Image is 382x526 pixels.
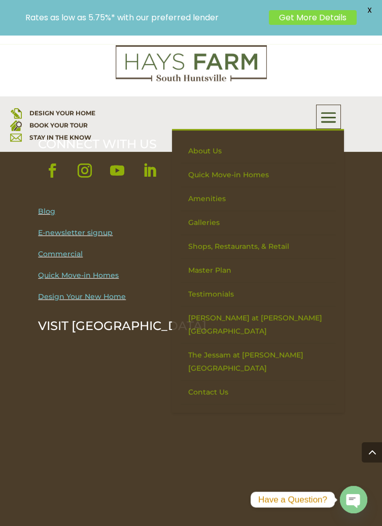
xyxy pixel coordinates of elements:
a: Follow on Youtube [103,156,131,185]
a: Master Plan [181,258,335,282]
a: Quick Move-in Homes [181,163,335,187]
a: Follow on Instagram [71,156,99,185]
a: Blog [38,207,55,216]
a: DESIGN YOUR HOME [29,109,95,117]
a: Quick Move-in Homes [38,271,119,280]
img: Logo [116,45,267,82]
img: design your home [10,107,22,119]
a: Get More Details [269,10,357,25]
a: [PERSON_NAME] at [PERSON_NAME][GEOGRAPHIC_DATA] [181,306,335,343]
img: book your home tour [10,119,22,131]
a: Follow on Facebook [38,156,66,185]
a: Follow on LinkedIn [135,156,164,185]
a: Contact Us [181,380,335,404]
a: BOOK YOUR TOUR [29,121,88,129]
a: E-newsletter signup [38,228,113,237]
a: Design Your New Home [38,292,126,301]
a: Shops, Restaurants, & Retail [181,235,335,258]
a: About Us [181,139,335,163]
a: Amenities [181,187,335,211]
p: Rates as low as 5.75%* with our preferred lender [25,13,264,22]
a: Commercial [38,249,83,258]
a: Testimonials [181,282,335,306]
a: hays farm homes huntsville development [116,75,267,84]
a: STAY IN THE KNOW [29,134,91,141]
span: X [362,3,377,18]
p: VISIT [GEOGRAPHIC_DATA] [38,319,343,333]
a: Galleries [181,211,335,235]
a: The Jessam at [PERSON_NAME][GEOGRAPHIC_DATA] [181,343,335,380]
